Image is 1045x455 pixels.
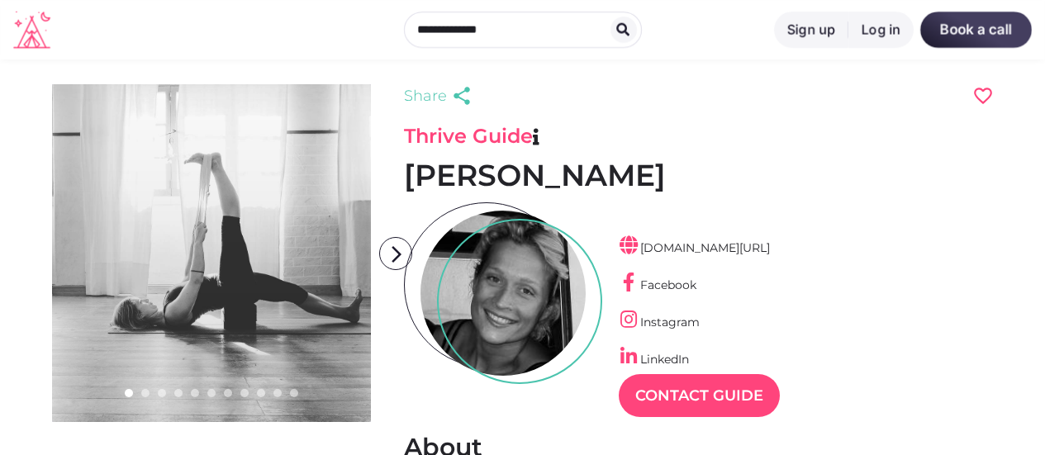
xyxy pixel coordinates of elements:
a: Facebook [619,277,696,292]
h3: Thrive Guide [404,124,994,149]
a: Contact Guide [619,374,780,417]
a: Share [404,84,477,107]
span: Share [404,84,447,107]
a: LinkedIn [619,352,689,367]
a: Sign up [774,12,848,48]
a: [DOMAIN_NAME][URL] [619,240,770,255]
a: Book a call [920,12,1032,48]
i: arrow_forward_ios [380,238,413,271]
a: Log in [848,12,914,48]
h1: [PERSON_NAME] [404,157,994,194]
a: Instagram [619,315,700,329]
